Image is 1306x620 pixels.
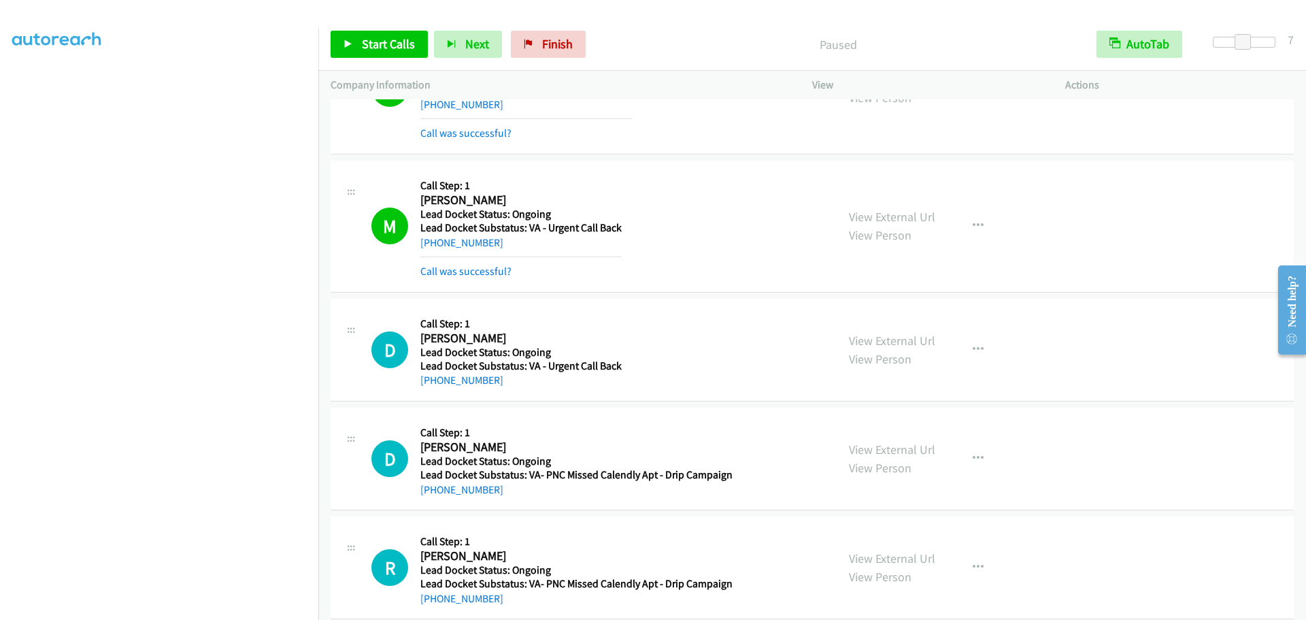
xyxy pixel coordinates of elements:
h5: Lead Docket Substatus: VA - Urgent Call Back [420,221,622,235]
a: View Person [849,351,911,367]
span: Finish [542,36,573,52]
iframe: Resource Center [1267,256,1306,364]
a: View Person [849,90,911,105]
h5: Lead Docket Status: Ongoing [420,346,622,359]
span: Start Calls [362,36,415,52]
h5: Call Step: 1 [420,426,733,440]
button: Next [434,31,502,58]
div: The call is yet to be attempted [371,331,408,368]
p: Company Information [331,77,788,93]
div: The call is yet to be attempted [371,440,408,477]
a: [PHONE_NUMBER] [420,483,503,496]
h1: R [371,549,408,586]
a: View Person [849,460,911,476]
a: Start Calls [331,31,428,58]
h5: Lead Docket Substatus: VA - Urgent Call Back [420,359,622,373]
span: Next [465,36,489,52]
a: [PHONE_NUMBER] [420,98,503,111]
a: [PHONE_NUMBER] [420,374,503,387]
h1: M [371,208,408,244]
a: View External Url [849,551,935,566]
a: Call was successful? [420,265,512,278]
p: Actions [1065,77,1294,93]
h5: Lead Docket Substatus: VA- PNC Missed Calendly Apt - Drip Campaign [420,468,733,482]
h5: Lead Docket Substatus: VA- PNC Missed Calendly Apt - Drip Campaign [420,577,733,591]
div: 7 [1288,31,1294,49]
h5: Lead Docket Status: Ongoing [420,208,622,221]
div: The call is yet to be attempted [371,549,408,586]
h2: [PERSON_NAME] [420,193,622,208]
a: [PHONE_NUMBER] [420,592,503,605]
p: View [812,77,1041,93]
a: View External Url [849,209,935,225]
button: AutoTab [1096,31,1182,58]
h5: Lead Docket Status: Ongoing [420,564,733,577]
a: View Person [849,569,911,585]
a: View External Url [849,442,935,457]
h5: Call Step: 1 [420,179,622,193]
h2: [PERSON_NAME] [420,549,733,564]
h5: Call Step: 1 [420,317,622,331]
h1: D [371,440,408,477]
p: Paused [604,35,1072,54]
h5: Call Step: 1 [420,535,733,549]
h2: [PERSON_NAME] [420,331,622,346]
a: Call was successful? [420,127,512,140]
a: Finish [511,31,586,58]
h2: [PERSON_NAME] [420,440,733,455]
h1: D [371,331,408,368]
h5: Lead Docket Status: Ongoing [420,455,733,468]
a: View Person [849,227,911,243]
a: [PHONE_NUMBER] [420,236,503,249]
a: View External Url [849,333,935,348]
